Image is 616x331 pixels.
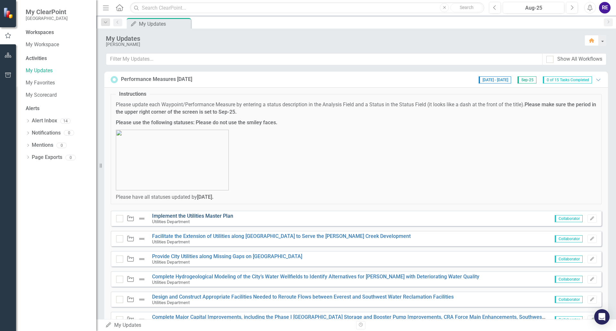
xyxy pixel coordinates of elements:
[479,76,511,83] span: [DATE] - [DATE]
[26,41,90,48] a: My Workspace
[26,16,68,21] small: [GEOGRAPHIC_DATA]
[138,296,146,303] img: Not Defined
[152,233,411,239] a: Facilitate the Extension of Utilities along [GEOGRAPHIC_DATA] to Serve the [PERSON_NAME] Creek De...
[32,117,57,125] a: Alert Inbox
[543,76,592,83] span: 0 of 15 Tasks Completed
[106,35,578,42] div: My Updates
[557,56,602,63] div: Show All Workflows
[60,118,71,124] div: 14
[152,280,190,285] small: Utilities Department
[152,259,190,265] small: Utilities Department
[56,143,67,148] div: 0
[26,8,68,16] span: My ClearPoint
[555,215,583,222] span: Collaborator
[152,274,479,280] a: Complete Hydrogeological Modeling of the City’s Water Wellfields to Identify Alternatives for [PE...
[116,119,278,126] strong: Please use the following statuses: Please do not use the smiley faces.
[450,3,483,12] button: Search
[197,194,214,200] strong: [DATE].
[121,76,192,83] div: Performance Measures [DATE]
[555,235,583,242] span: Collaborator
[555,316,583,323] span: Collaborator
[138,255,146,263] img: Not Defined
[152,213,233,219] a: Implement the Utilities Master Plan
[26,79,90,87] a: My Favorites
[555,296,583,303] span: Collaborator
[138,215,146,222] img: Not Defined
[503,2,564,13] button: Aug-25
[26,29,54,36] div: Workspaces
[460,5,474,10] span: Search
[116,91,150,98] legend: Instructions
[138,316,146,324] img: Not Defined
[32,142,53,149] a: Mentions
[116,101,596,116] p: Please update each Waypoint/Performance Measure by entering a status description in the Analysis ...
[105,322,351,329] div: My Updates
[518,76,536,83] span: Sep-25
[152,253,302,259] a: Provide City Utilities along Missing Gaps on [GEOGRAPHIC_DATA]
[139,20,189,28] div: My Updates
[152,239,190,244] small: Utilities Department
[32,129,61,137] a: Notifications
[26,91,90,99] a: My Scorecard
[116,194,596,201] p: Please have all statuses updated by
[32,154,62,161] a: Page Exports
[152,219,190,224] small: Utilities Department
[555,276,583,283] span: Collaborator
[555,256,583,263] span: Collaborator
[65,155,76,160] div: 0
[152,294,454,300] a: Design and Construct Appropriate Facilities Needed to Reroute Flows between Everest and Southwest...
[3,7,14,19] img: ClearPoint Strategy
[505,4,562,12] div: Aug-25
[152,300,190,305] small: Utilities Department
[64,130,74,136] div: 0
[26,55,90,62] div: Activities
[138,235,146,243] img: Not Defined
[26,105,90,112] div: Alerts
[138,275,146,283] img: Not Defined
[26,67,90,74] a: My Updates
[106,53,543,65] input: Filter My Updates...
[599,2,611,13] button: RE
[130,2,484,13] input: Search ClearPoint...
[116,130,229,190] img: mceclip0%20v16.png
[594,309,610,325] div: Open Intercom Messenger
[116,101,596,115] strong: Please make sure the period in the upper right corner of the screen is set to Sep-25.
[106,42,578,47] div: [PERSON_NAME]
